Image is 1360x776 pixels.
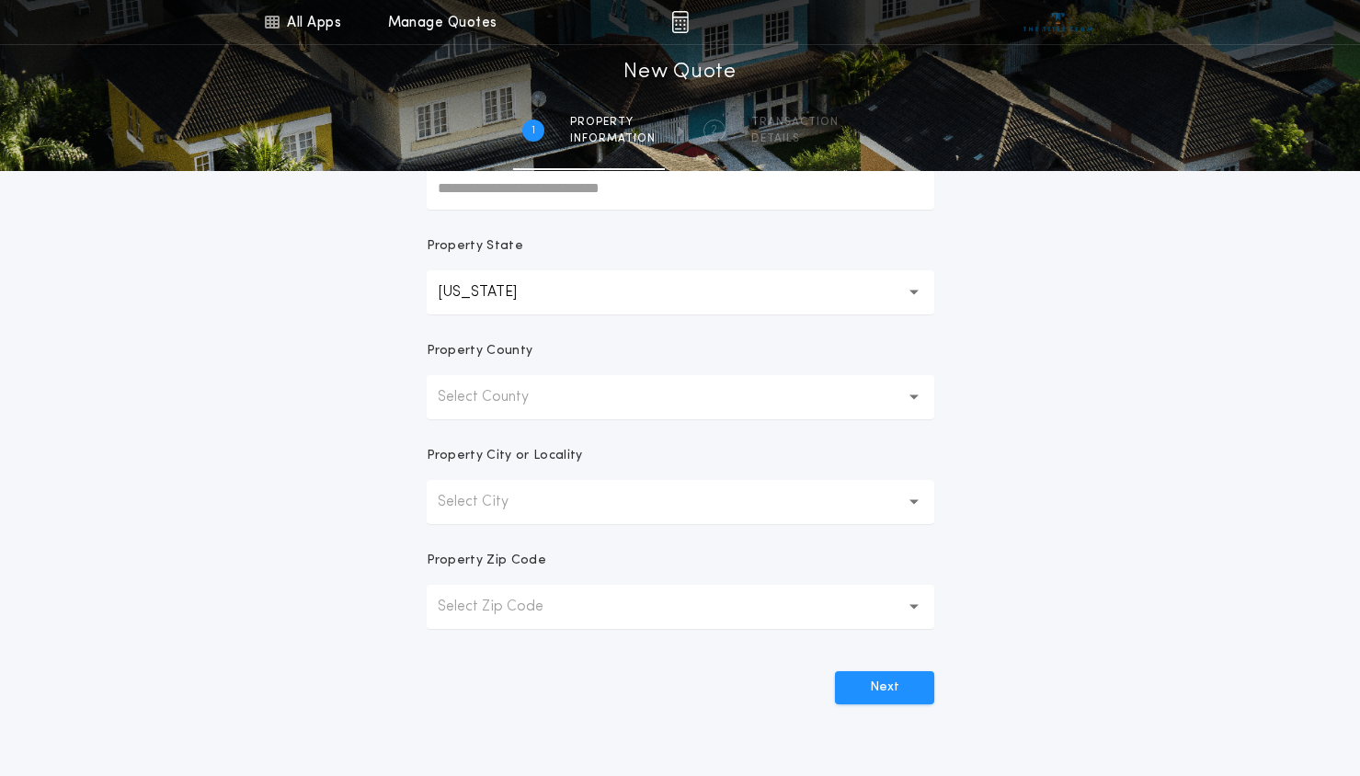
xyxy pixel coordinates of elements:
[427,447,583,465] p: Property City or Locality
[570,131,656,146] span: information
[751,115,839,130] span: Transaction
[427,480,934,524] button: Select City
[427,270,934,314] button: [US_STATE]
[438,281,546,303] p: [US_STATE]
[751,131,839,146] span: details
[531,123,535,138] h2: 1
[438,596,573,618] p: Select Zip Code
[427,552,546,570] p: Property Zip Code
[427,375,934,419] button: Select County
[623,58,736,87] h1: New Quote
[671,11,689,33] img: img
[427,342,533,360] p: Property County
[711,123,717,138] h2: 2
[427,237,523,256] p: Property State
[427,585,934,629] button: Select Zip Code
[1023,13,1092,31] img: vs-icon
[438,386,558,408] p: Select County
[438,491,538,513] p: Select City
[570,115,656,130] span: Property
[835,671,934,704] button: Next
